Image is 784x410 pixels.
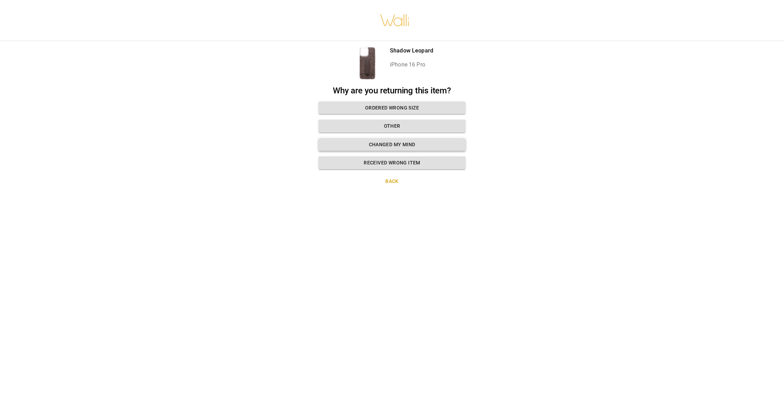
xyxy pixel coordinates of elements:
[318,156,465,169] button: Received wrong item
[390,61,433,69] p: iPhone 16 Pro
[318,86,465,96] h2: Why are you returning this item?
[318,175,465,188] button: Back
[380,5,410,35] img: walli-inc.myshopify.com
[318,138,465,151] button: Changed my mind
[318,101,465,114] button: Ordered wrong size
[390,47,433,55] p: Shadow Leopard
[318,120,465,133] button: Other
